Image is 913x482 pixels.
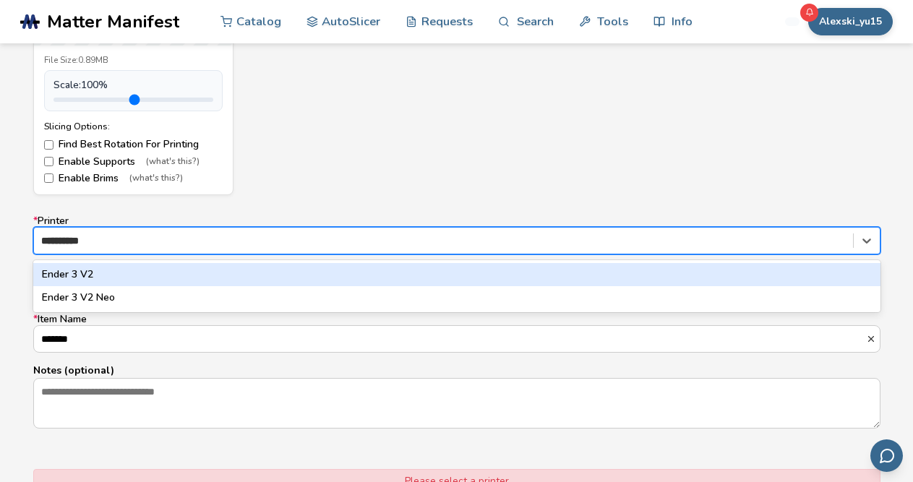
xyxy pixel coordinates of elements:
[146,157,200,167] span: (what's this?)
[44,173,53,183] input: Enable Brims(what's this?)
[44,173,223,184] label: Enable Brims
[33,215,880,254] label: Printer
[47,12,179,32] span: Matter Manifest
[129,173,183,184] span: (what's this?)
[33,263,880,286] div: Ender 3 V2
[33,363,880,378] p: Notes (optional)
[34,379,880,428] textarea: Notes (optional)
[808,8,893,35] button: Alexski_yu15
[866,334,880,344] button: *Item Name
[44,121,223,132] div: Slicing Options:
[34,326,866,352] input: *Item Name
[44,139,223,150] label: Find Best Rotation For Printing
[41,235,93,246] input: *PrinterEnder 3 V2Ender 3 V2 Neo
[53,79,108,91] span: Scale: 100 %
[870,439,903,472] button: Send feedback via email
[44,140,53,150] input: Find Best Rotation For Printing
[44,56,223,66] div: File Size: 0.89MB
[33,314,880,353] label: Item Name
[44,157,53,166] input: Enable Supports(what's this?)
[33,286,880,309] div: Ender 3 V2 Neo
[44,156,223,168] label: Enable Supports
